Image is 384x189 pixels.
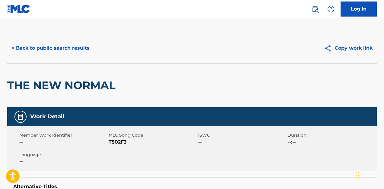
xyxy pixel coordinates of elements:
span: -- [198,138,286,146]
a: Log In [341,2,377,17]
iframe: Chat Widget [354,160,384,189]
img: Copy work link [324,45,335,52]
span: -- [19,138,107,146]
img: MLC Logo [7,5,30,13]
span: Member Work Identifier [19,132,107,138]
img: Work Detail [17,113,24,120]
img: search [312,5,319,13]
button: < Back to public search results [7,41,94,56]
div: Drag [356,166,359,184]
h5: Work Detail [30,113,64,120]
span: --:-- [287,138,375,146]
img: help [327,5,335,13]
h2: THE NEW NORMAL [7,79,119,92]
span: -- [19,158,107,165]
span: ISWC [198,132,286,138]
button: Copy work link [320,41,377,56]
span: T502F3 [109,138,196,146]
span: MLC Song Code [109,132,196,138]
span: Language [19,152,107,158]
div: Help [325,3,337,15]
a: Public Search [309,3,321,15]
span: Duration [287,132,375,138]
